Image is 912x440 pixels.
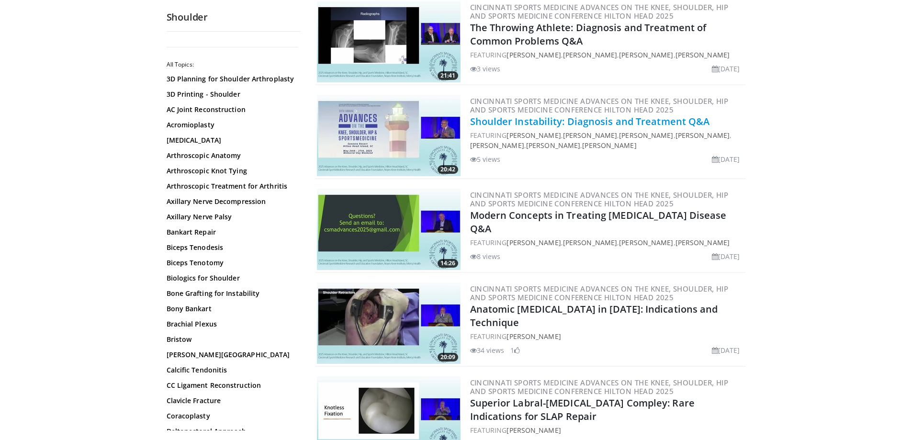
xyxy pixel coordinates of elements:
[167,289,296,298] a: Bone Grafting for Instability
[167,350,296,360] a: [PERSON_NAME][GEOGRAPHIC_DATA]
[167,166,296,176] a: Arthroscopic Knot Tying
[712,345,740,355] li: [DATE]
[563,50,617,59] a: [PERSON_NAME]
[507,332,561,341] a: [PERSON_NAME]
[470,237,744,248] div: FEATURING , , ,
[712,154,740,164] li: [DATE]
[470,154,501,164] li: 5 views
[563,131,617,140] a: [PERSON_NAME]
[470,284,729,302] a: Cincinnati Sports Medicine Advances on the Knee, Shoulder, Hip and Sports Medicine Conference Hil...
[167,120,296,130] a: Acromioplasty
[438,71,458,80] span: 21:41
[167,74,296,84] a: 3D Planning for Shoulder Arthroplasty
[167,411,296,421] a: Coracoplasty
[167,11,301,23] h2: Shoulder
[167,212,296,222] a: Axillary Nerve Palsy
[470,130,744,150] div: FEATURING , , , , , ,
[470,96,729,114] a: Cincinnati Sports Medicine Advances on the Knee, Shoulder, Hip and Sports Medicine Conference Hil...
[167,243,296,252] a: Biceps Tenodesis
[167,90,296,99] a: 3D Printing - Shoulder
[167,227,296,237] a: Bankart Repair
[317,189,461,270] img: 7fdabfa7-b0c5-4246-8b4d-3419f9a352c1.300x170_q85_crop-smart_upscale.jpg
[619,50,673,59] a: [PERSON_NAME]
[167,319,296,329] a: Brachial Plexus
[619,238,673,247] a: [PERSON_NAME]
[470,303,718,329] a: Anatomic [MEDICAL_DATA] in [DATE]: Indications and Technique
[470,425,744,435] div: FEATURING
[167,61,298,68] h2: All Topics:
[507,426,561,435] a: [PERSON_NAME]
[438,165,458,174] span: 20:42
[582,141,636,150] a: [PERSON_NAME]
[676,50,730,59] a: [PERSON_NAME]
[167,197,296,206] a: Axillary Nerve Decompression
[317,95,461,176] a: 20:42
[167,427,296,436] a: Deltopectoral Approach
[470,50,744,60] div: FEATURING , , ,
[167,181,296,191] a: Arthroscopic Treatment for Arthritis
[167,135,296,145] a: [MEDICAL_DATA]
[563,238,617,247] a: [PERSON_NAME]
[470,345,505,355] li: 34 views
[317,1,461,82] img: ae3def38-be9b-4845-8bc3-7a57d1aede69.300x170_q85_crop-smart_upscale.jpg
[470,141,524,150] a: [PERSON_NAME]
[712,64,740,74] li: [DATE]
[167,396,296,406] a: Clavicle Fracture
[167,335,296,344] a: Bristow
[167,365,296,375] a: Calcific Tendonitis
[317,189,461,270] a: 14:26
[167,105,296,114] a: AC Joint Reconstruction
[317,282,461,364] a: 20:09
[470,2,729,21] a: Cincinnati Sports Medicine Advances on the Knee, Shoulder, Hip and Sports Medicine Conference Hil...
[507,50,561,59] a: [PERSON_NAME]
[167,381,296,390] a: CC Ligament Reconstruction
[526,141,580,150] a: [PERSON_NAME]
[470,378,729,396] a: Cincinnati Sports Medicine Advances on the Knee, Shoulder, Hip and Sports Medicine Conference Hil...
[470,190,729,208] a: Cincinnati Sports Medicine Advances on the Knee, Shoulder, Hip and Sports Medicine Conference Hil...
[317,282,461,364] img: c378f7be-860e-4c10-8c6a-76808544c5ac.300x170_q85_crop-smart_upscale.jpg
[470,331,744,341] div: FEATURING
[470,64,501,74] li: 3 views
[470,209,727,235] a: Modern Concepts in Treating [MEDICAL_DATA] Disease Q&A
[510,345,520,355] li: 1
[317,1,461,82] a: 21:41
[676,238,730,247] a: [PERSON_NAME]
[507,238,561,247] a: [PERSON_NAME]
[619,131,673,140] a: [PERSON_NAME]
[470,115,710,128] a: Shoulder Instability: Diagnosis and Treatment Q&A
[167,258,296,268] a: Biceps Tenotomy
[167,304,296,314] a: Bony Bankart
[507,131,561,140] a: [PERSON_NAME]
[470,396,695,423] a: Superior Labral-[MEDICAL_DATA] Compley: Rare Indications for SLAP Repair
[712,251,740,261] li: [DATE]
[470,21,707,47] a: The Throwing Athlete: Diagnosis and Treatment of Common Problems Q&A
[167,151,296,160] a: Arthroscopic Anatomy
[676,131,730,140] a: [PERSON_NAME]
[438,353,458,361] span: 20:09
[167,273,296,283] a: Biologics for Shoulder
[438,259,458,268] span: 14:26
[470,251,501,261] li: 8 views
[317,95,461,176] img: 23a04ae5-46ad-4cf3-bc4d-ec0c6ca87bb1.300x170_q85_crop-smart_upscale.jpg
